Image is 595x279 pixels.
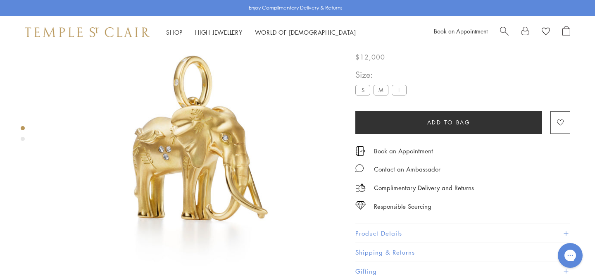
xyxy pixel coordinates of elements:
a: Search [500,26,509,38]
label: L [392,85,407,95]
a: High JewelleryHigh Jewellery [195,28,243,36]
iframe: Gorgias live chat messenger [554,240,587,271]
img: icon_delivery.svg [355,183,366,193]
a: Open Shopping Bag [562,26,570,38]
button: Product Details [355,224,570,243]
img: MessageIcon-01_2.svg [355,164,364,172]
a: Book an Appointment [434,27,488,35]
img: icon_sourcing.svg [355,201,366,210]
button: Shipping & Returns [355,243,570,262]
label: M [374,85,388,95]
p: Complimentary Delivery and Returns [374,183,474,193]
div: Product gallery navigation [21,124,25,148]
nav: Main navigation [166,27,356,38]
a: View Wishlist [542,26,550,38]
img: icon_appointment.svg [355,146,365,156]
div: Responsible Sourcing [374,201,431,212]
a: ShopShop [166,28,183,36]
img: Temple St. Clair [25,27,150,37]
span: $12,000 [355,52,385,62]
label: S [355,85,370,95]
p: Enjoy Complimentary Delivery & Returns [249,4,343,12]
span: Add to bag [427,118,471,127]
span: Size: [355,68,410,81]
a: Book an Appointment [374,146,433,155]
div: Contact an Ambassador [374,164,440,174]
a: World of [DEMOGRAPHIC_DATA]World of [DEMOGRAPHIC_DATA] [255,28,356,36]
button: Add to bag [355,111,542,134]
